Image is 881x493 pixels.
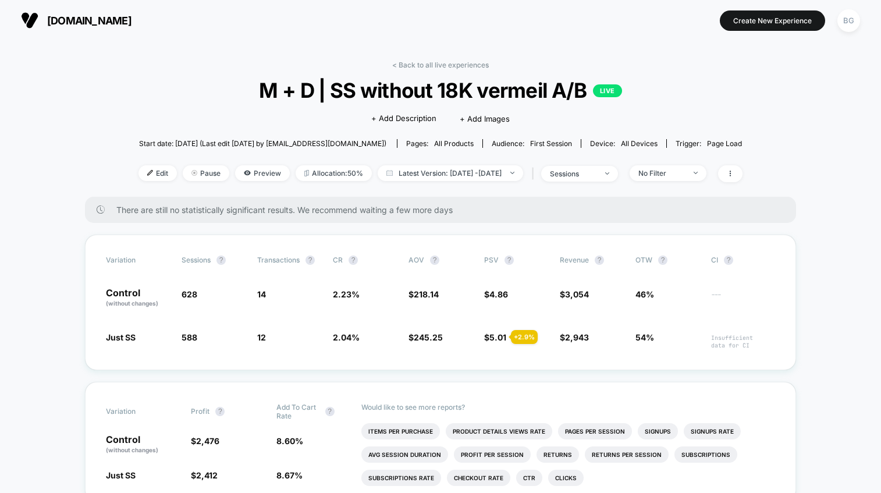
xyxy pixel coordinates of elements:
span: Pause [183,165,229,181]
span: 12 [257,332,266,342]
img: end [510,172,514,174]
span: 14 [257,289,266,299]
button: ? [325,407,335,416]
li: Items Per Purchase [361,423,440,439]
button: ? [215,407,225,416]
div: Audience: [492,139,572,148]
span: 3,054 [565,289,589,299]
span: $ [560,332,589,342]
button: ? [595,256,604,265]
img: end [605,172,609,175]
img: edit [147,170,153,176]
button: ? [216,256,226,265]
li: Subscriptions Rate [361,470,441,486]
span: 2,412 [196,470,218,480]
img: end [191,170,197,176]
div: + 2.9 % [511,330,538,344]
span: $ [408,332,443,342]
span: 2,943 [565,332,589,342]
span: $ [408,289,439,299]
li: Ctr [516,470,542,486]
span: Transactions [257,256,300,264]
span: Sessions [182,256,211,264]
div: No Filter [638,169,685,178]
button: ? [505,256,514,265]
div: sessions [550,169,596,178]
span: + Add Description [371,113,436,125]
a: < Back to all live experiences [392,61,489,69]
span: 46% [635,289,654,299]
span: OTW [635,256,699,265]
span: 218.14 [414,289,439,299]
span: 2.04 % [333,332,360,342]
span: Revenue [560,256,589,264]
span: Latest Version: [DATE] - [DATE] [378,165,523,181]
li: Signups Rate [684,423,741,439]
span: 628 [182,289,197,299]
span: $ [484,289,508,299]
span: Start date: [DATE] (Last edit [DATE] by [EMAIL_ADDRESS][DOMAIN_NAME]) [139,139,386,148]
span: | [529,165,541,182]
span: Preview [235,165,290,181]
span: Page Load [707,139,742,148]
button: [DOMAIN_NAME] [17,11,135,30]
span: Edit [138,165,177,181]
li: Returns Per Session [585,446,669,463]
li: Product Details Views Rate [446,423,552,439]
span: $ [191,470,218,480]
span: (without changes) [106,300,158,307]
span: CI [711,256,775,265]
p: LIVE [593,84,622,97]
button: ? [430,256,439,265]
div: Pages: [406,139,474,148]
button: BG [834,9,864,33]
button: Create New Experience [720,10,825,31]
span: There are still no statistically significant results. We recommend waiting a few more days [116,205,773,215]
p: Control [106,435,179,455]
span: 2.23 % [333,289,360,299]
span: CR [333,256,343,264]
span: + Add Images [460,114,510,123]
span: AOV [408,256,424,264]
span: $ [191,436,219,446]
p: Control [106,288,170,308]
span: PSV [484,256,499,264]
span: all products [434,139,474,148]
span: Allocation: 50% [296,165,372,181]
span: Device: [581,139,666,148]
span: 8.60 % [276,436,303,446]
p: Would like to see more reports? [361,403,775,412]
li: Clicks [548,470,584,486]
div: BG [837,9,860,32]
li: Avg Session Duration [361,446,448,463]
span: (without changes) [106,446,158,453]
span: Variation [106,256,170,265]
span: $ [560,289,589,299]
img: rebalance [304,170,309,176]
span: 2,476 [196,436,219,446]
span: 5.01 [489,332,506,342]
span: Insufficient data for CI [711,334,775,349]
button: ? [658,256,667,265]
span: 54% [635,332,654,342]
li: Pages Per Session [558,423,632,439]
span: M + D | SS without 18K vermeil A/B [169,78,712,102]
span: --- [711,291,775,308]
li: Returns [537,446,579,463]
span: 8.67 % [276,470,303,480]
span: Variation [106,403,170,420]
img: Visually logo [21,12,38,29]
button: ? [349,256,358,265]
span: 245.25 [414,332,443,342]
li: Profit Per Session [454,446,531,463]
span: Add To Cart Rate [276,403,319,420]
span: 4.86 [489,289,508,299]
button: ? [305,256,315,265]
img: calendar [386,170,393,176]
li: Signups [638,423,678,439]
span: $ [484,332,506,342]
span: [DOMAIN_NAME] [47,15,132,27]
li: Checkout Rate [447,470,510,486]
img: end [694,172,698,174]
span: Profit [191,407,209,416]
